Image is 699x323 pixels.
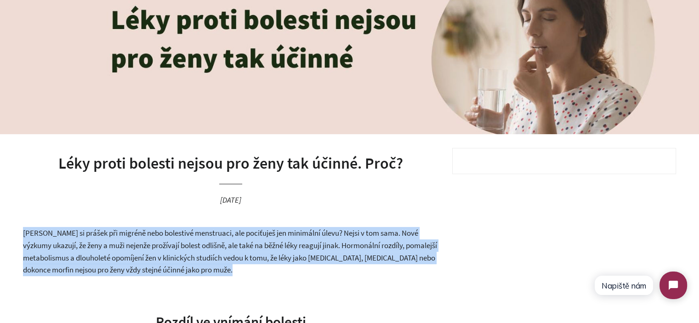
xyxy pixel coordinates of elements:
[586,264,695,307] iframe: Tidio Chat
[23,228,437,275] span: [PERSON_NAME] si prášek při migréně nebo bolestivé menstruaci, ale pociťuješ jen minimální úlevu?...
[23,153,438,175] h1: Léky proti bolesti nejsou pro ženy tak účinné. Proč?
[220,195,241,205] time: [DATE]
